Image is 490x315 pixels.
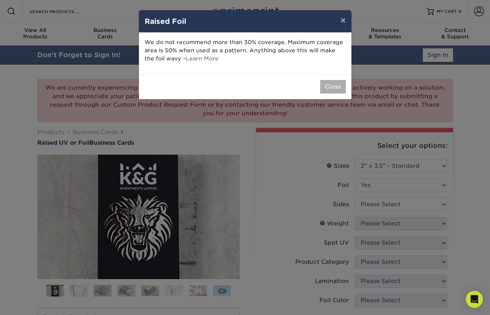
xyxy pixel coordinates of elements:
[335,10,351,30] button: ×
[145,16,346,27] h4: Raised Foil
[145,38,346,63] p: We do not recommend more than 30% coverage. Maximum coverage area is 50% when used as a pattern. ...
[320,80,346,94] button: Close
[186,55,219,62] a: Learn More
[466,291,483,308] div: Open Intercom Messenger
